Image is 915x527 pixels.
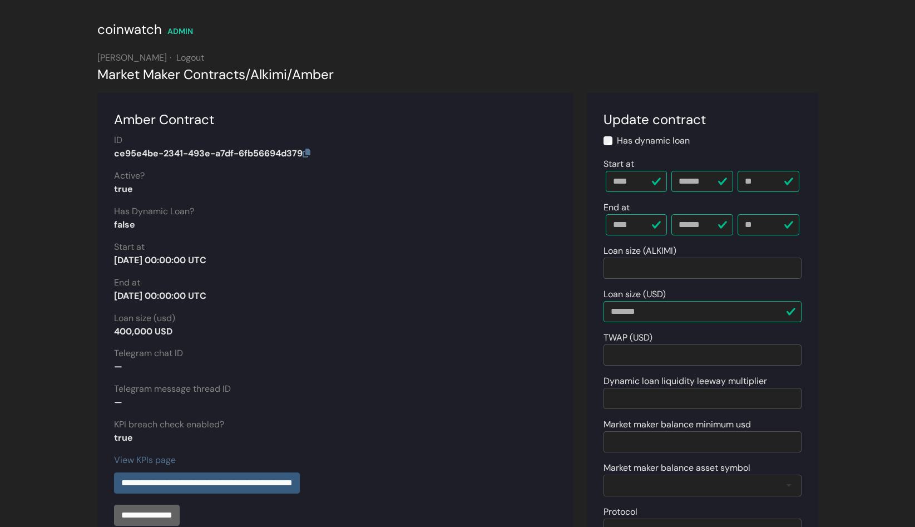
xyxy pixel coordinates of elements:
span: / [245,66,250,83]
strong: — [114,361,122,372]
label: Telegram chat ID [114,347,183,360]
label: End at [114,276,140,289]
label: Loan size (USD) [604,288,666,301]
label: Active? [114,169,145,183]
label: Has Dynamic Loan? [114,205,194,218]
div: Amber Contract [114,110,557,130]
label: Start at [114,240,145,254]
span: / [287,66,292,83]
label: Protocol [604,505,637,519]
label: Has dynamic loan [617,134,690,147]
label: Start at [604,157,634,171]
strong: [DATE] 00:00:00 UTC [114,290,206,302]
label: TWAP (USD) [604,331,652,344]
strong: 400,000 USD [114,326,172,337]
strong: true [114,183,133,195]
strong: [DATE] 00:00:00 UTC [114,254,206,266]
strong: — [114,396,122,408]
div: [PERSON_NAME] [97,51,818,65]
a: View KPIs page [114,454,176,466]
span: · [170,52,171,63]
label: Market maker balance minimum usd [604,418,751,431]
label: ID [114,134,122,147]
div: Update contract [604,110,802,130]
label: Telegram message thread ID [114,382,231,396]
strong: ce95e4be-2341-493e-a7df-6fb56694d379 [114,147,310,159]
a: coinwatch ADMIN [97,25,193,37]
a: Logout [176,52,204,63]
label: Dynamic loan liquidity leeway multiplier [604,375,767,388]
strong: false [114,219,135,230]
label: End at [604,201,630,214]
label: Loan size (usd) [114,312,175,325]
label: Market maker balance asset symbol [604,461,750,475]
strong: true [114,432,133,444]
div: Market Maker Contracts Alkimi Amber [97,65,818,85]
div: ADMIN [167,26,193,37]
label: Loan size (ALKIMI) [604,244,676,258]
label: KPI breach check enabled? [114,418,224,431]
div: coinwatch [97,19,162,40]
